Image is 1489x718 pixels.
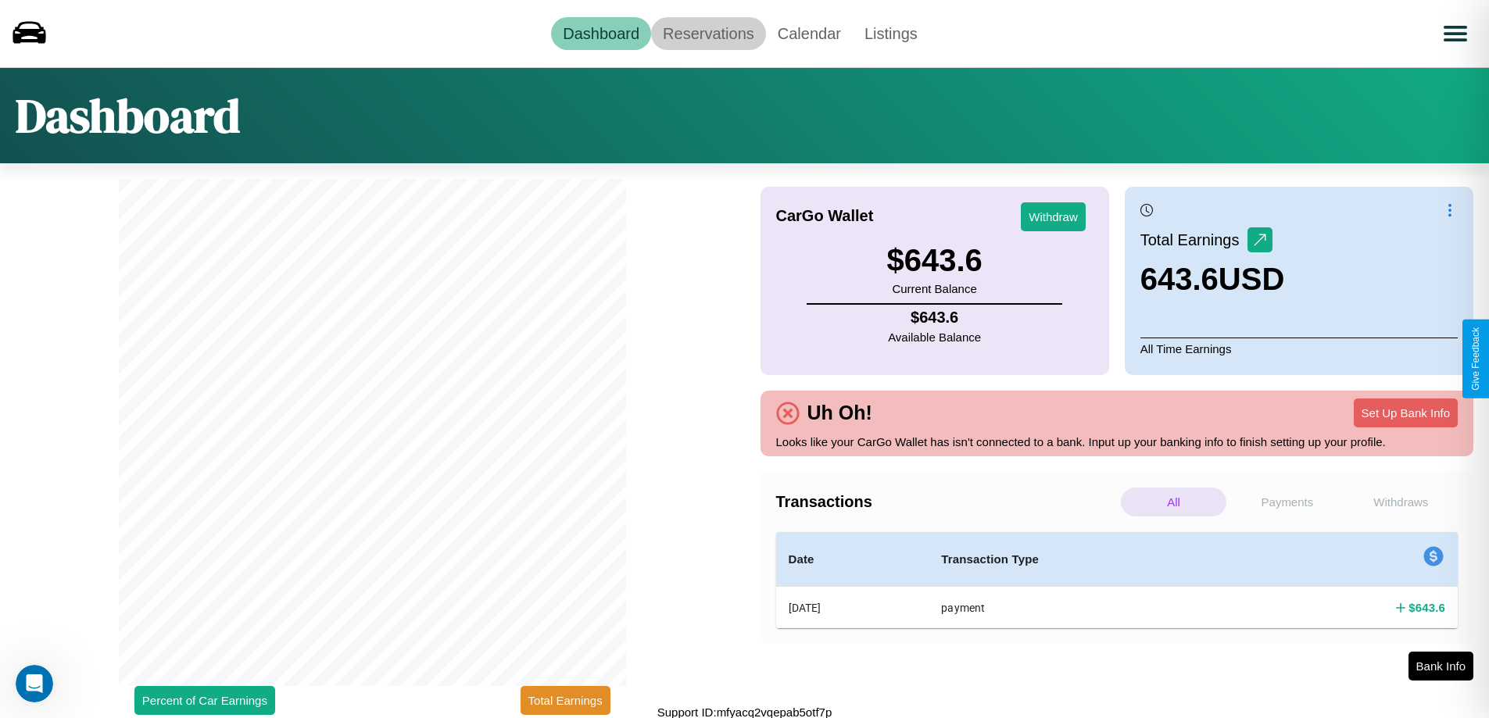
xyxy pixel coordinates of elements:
[1354,398,1458,427] button: Set Up Bank Info
[941,550,1240,569] h4: Transaction Type
[551,17,651,50] a: Dashboard
[1121,488,1226,516] p: All
[134,686,275,715] button: Percent of Car Earnings
[1434,12,1477,55] button: Open menu
[1140,338,1458,359] p: All Time Earnings
[776,587,929,629] th: [DATE]
[888,309,981,327] h4: $ 643.6
[16,84,240,148] h1: Dashboard
[929,587,1253,629] th: payment
[1140,226,1247,254] p: Total Earnings
[886,278,982,299] p: Current Balance
[1408,599,1445,616] h4: $ 643.6
[776,207,874,225] h4: CarGo Wallet
[1234,488,1340,516] p: Payments
[886,243,982,278] h3: $ 643.6
[1021,202,1086,231] button: Withdraw
[1470,327,1481,391] div: Give Feedback
[776,493,1117,511] h4: Transactions
[1140,262,1285,297] h3: 643.6 USD
[1408,652,1473,680] button: Bank Info
[1348,488,1454,516] p: Withdraws
[521,686,610,715] button: Total Earnings
[776,532,1459,628] table: simple table
[776,431,1459,452] p: Looks like your CarGo Wallet has isn't connected to a bank. Input up your banking info to finish ...
[766,17,853,50] a: Calendar
[853,17,929,50] a: Listings
[789,550,917,569] h4: Date
[888,327,981,348] p: Available Balance
[651,17,766,50] a: Reservations
[800,402,880,424] h4: Uh Oh!
[16,665,53,702] iframe: Intercom live chat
